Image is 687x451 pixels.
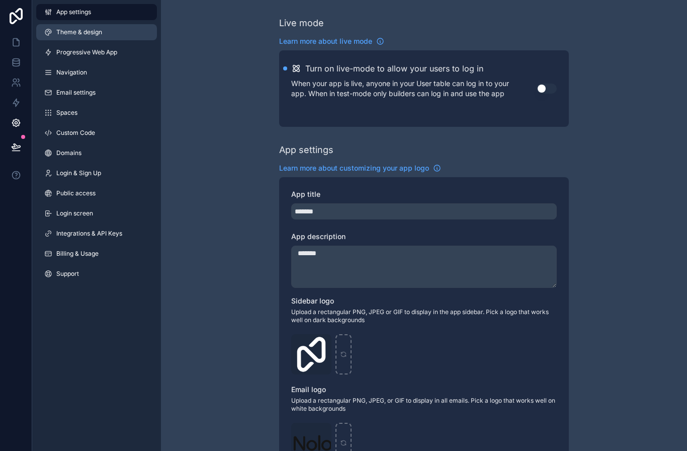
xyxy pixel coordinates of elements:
[36,24,157,40] a: Theme & design
[36,205,157,221] a: Login screen
[36,266,157,282] a: Support
[291,397,557,413] span: Upload a rectangular PNG, JPEG, or GIF to display in all emails. Pick a logo that works well on w...
[36,246,157,262] a: Billing & Usage
[56,109,77,117] span: Spaces
[36,64,157,81] a: Navigation
[279,36,384,46] a: Learn more about live mode
[279,16,324,30] div: Live mode
[279,36,372,46] span: Learn more about live mode
[279,143,333,157] div: App settings
[56,28,102,36] span: Theme & design
[56,189,96,197] span: Public access
[36,4,157,20] a: App settings
[291,296,334,305] span: Sidebar logo
[36,165,157,181] a: Login & Sign Up
[279,163,429,173] span: Learn more about customizing your app logo
[36,125,157,141] a: Custom Code
[291,308,557,324] span: Upload a rectangular PNG, JPEG or GIF to display in the app sidebar. Pick a logo that works well ...
[36,185,157,201] a: Public access
[56,169,101,177] span: Login & Sign Up
[56,68,87,77] span: Navigation
[291,79,537,99] p: When your app is live, anyone in your User table can log in to your app. When in test-mode only b...
[36,145,157,161] a: Domains
[56,209,93,217] span: Login screen
[291,385,326,394] span: Email logo
[56,48,117,56] span: Progressive Web App
[279,163,441,173] a: Learn more about customizing your app logo
[56,250,99,258] span: Billing & Usage
[36,225,157,242] a: Integrations & API Keys
[56,149,81,157] span: Domains
[291,232,346,241] span: App description
[291,190,320,198] span: App title
[36,44,157,60] a: Progressive Web App
[36,105,157,121] a: Spaces
[56,230,122,238] span: Integrations & API Keys
[56,8,91,16] span: App settings
[36,85,157,101] a: Email settings
[56,129,95,137] span: Custom Code
[56,89,96,97] span: Email settings
[56,270,79,278] span: Support
[305,62,483,74] h2: Turn on live-mode to allow your users to log in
